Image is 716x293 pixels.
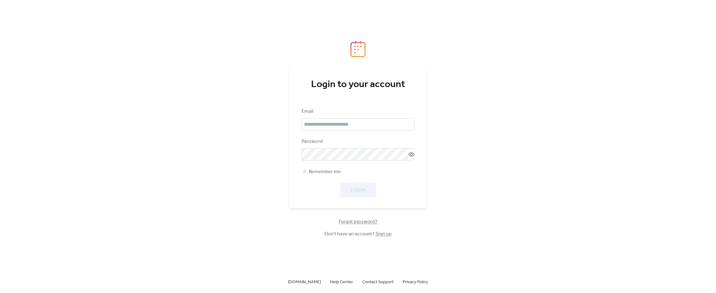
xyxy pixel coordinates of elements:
span: Privacy Policy [403,279,428,286]
a: Privacy Policy [403,278,428,286]
img: logo [350,41,366,57]
span: Remember me [309,168,341,176]
span: Don't have an account? [325,230,391,238]
div: Email [302,108,413,115]
span: Help Center [330,279,353,286]
a: Contact Support [362,278,394,286]
div: Password [302,138,413,145]
span: [DOMAIN_NAME] [288,279,321,286]
a: Sign up [375,229,391,239]
a: Forgot password? [339,220,377,223]
a: Help Center [330,278,353,286]
div: Login to your account [302,78,414,91]
span: Contact Support [362,279,394,286]
span: Forgot password? [339,218,377,226]
a: [DOMAIN_NAME] [288,278,321,286]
